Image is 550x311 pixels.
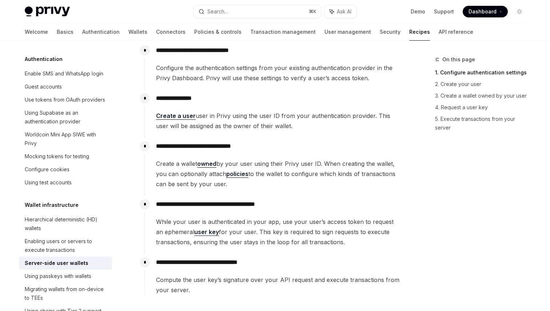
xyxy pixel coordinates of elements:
a: API reference [439,23,473,41]
a: Wallets [128,23,147,41]
a: Support [434,8,454,15]
a: Connectors [156,23,186,41]
a: Use tokens from OAuth providers [19,93,112,106]
a: Migrating wallets from on-device to TEEs [19,283,112,304]
div: Migrating wallets from on-device to TEEs [25,285,108,302]
a: Security [380,23,400,41]
a: Welcome [25,23,48,41]
a: user key [194,228,219,236]
a: 3. Create a wallet owned by your user [435,90,531,102]
div: Enabling users or servers to execute transactions [25,237,108,254]
div: Configure cookies [25,165,69,174]
a: Mocking tokens for testing [19,150,112,163]
a: Demo [411,8,425,15]
a: Enable SMS and WhatsApp login [19,67,112,80]
div: Search... [207,7,228,16]
a: Using Supabase as an authentication provider [19,106,112,128]
a: Authentication [82,23,120,41]
a: Server-side user wallets [19,257,112,270]
div: Mocking tokens for testing [25,152,89,161]
h5: Wallet infrastructure [25,201,79,209]
span: On this page [442,55,475,64]
div: Using passkeys with wallets [25,272,91,281]
div: Guest accounts [25,82,62,91]
div: Use tokens from OAuth providers [25,95,105,104]
div: Enable SMS and WhatsApp login [25,69,103,78]
span: Ask AI [337,8,351,15]
span: Create a wallet by your user using their Privy user ID. When creating the wallet, you can optiona... [156,159,401,189]
div: Using Supabase as an authentication provider [25,109,108,126]
a: Transaction management [250,23,316,41]
a: Dashboard [463,6,508,17]
span: Configure the authentication settings from your existing authentication provider in the Privy Das... [156,63,401,83]
a: owned [197,160,216,168]
a: Create a user [156,112,196,120]
button: Ask AI [324,5,356,18]
a: 4. Request a user key [435,102,531,113]
a: Recipes [409,23,430,41]
span: While your user is authenticated in your app, use your user’s access token to request an ephemera... [156,217,401,247]
a: 2. Create your user [435,78,531,90]
button: Search...⌘K [194,5,321,18]
span: user in Privy using the user ID from your authentication provider. This user will be assigned as ... [156,111,401,131]
a: 1. Configure authentication settings [435,67,531,78]
span: ⌘ K [309,9,316,15]
a: User management [324,23,371,41]
a: Basics [57,23,73,41]
div: Using test accounts [25,178,72,187]
a: Guest accounts [19,80,112,93]
div: Server-side user wallets [25,259,88,267]
h5: Authentication [25,55,63,64]
a: Hierarchical deterministic (HD) wallets [19,213,112,235]
a: Configure cookies [19,163,112,176]
img: light logo [25,7,70,17]
a: Worldcoin Mini App SIWE with Privy [19,128,112,150]
div: Hierarchical deterministic (HD) wallets [25,215,108,233]
a: Using passkeys with wallets [19,270,112,283]
a: Policies & controls [194,23,242,41]
a: policies [226,170,248,178]
div: Worldcoin Mini App SIWE with Privy [25,130,108,148]
span: Dashboard [469,8,497,15]
a: Using test accounts [19,176,112,189]
span: Compute the user key’s signature over your API request and execute transactions from your server. [156,275,401,295]
button: Toggle dark mode [514,6,525,17]
a: 5. Execute transactions from your server [435,113,531,134]
a: Enabling users or servers to execute transactions [19,235,112,257]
